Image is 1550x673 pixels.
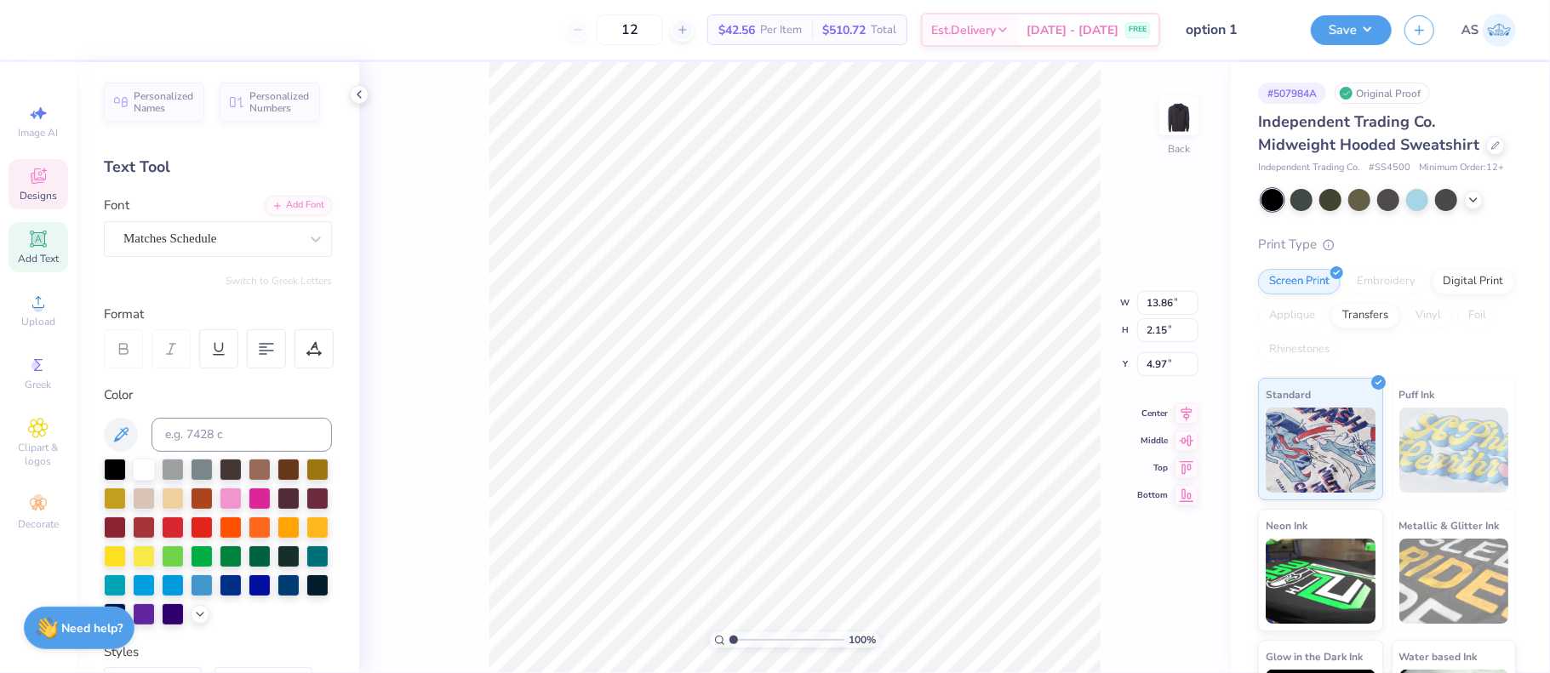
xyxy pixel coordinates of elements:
span: FREE [1129,24,1147,36]
span: [DATE] - [DATE] [1027,21,1118,39]
span: Decorate [18,517,59,531]
span: Puff Ink [1399,385,1435,403]
div: Color [104,385,332,405]
span: Greek [26,378,52,391]
span: Top [1137,462,1168,474]
span: Independent Trading Co. [1258,161,1360,175]
span: Est. Delivery [931,21,996,39]
span: $510.72 [822,21,866,39]
img: Metallic & Glitter Ink [1399,539,1509,624]
span: Bottom [1137,489,1168,501]
span: Minimum Order: 12 + [1419,161,1504,175]
span: $42.56 [718,21,755,39]
span: Image AI [19,126,59,140]
span: Personalized Numbers [249,90,310,114]
img: Puff Ink [1399,408,1509,493]
span: Upload [21,315,55,328]
span: Clipart & logos [9,441,68,468]
span: Water based Ink [1399,647,1478,665]
div: Print Type [1258,235,1516,254]
div: # 507984A [1258,83,1326,104]
div: Applique [1258,303,1326,328]
div: Styles [104,642,332,662]
div: Embroidery [1346,269,1427,294]
div: Back [1168,141,1190,157]
span: Per Item [760,21,802,39]
div: Rhinestones [1258,337,1341,362]
strong: Need help? [62,620,123,636]
div: Transfers [1331,303,1399,328]
span: AS [1461,20,1479,40]
span: Personalized Names [134,90,194,114]
span: Standard [1266,385,1311,403]
span: Middle [1137,435,1168,447]
img: Akshay Singh [1483,14,1516,47]
span: 100 % [849,632,876,647]
div: Format [104,305,334,324]
span: # SS4500 [1369,161,1410,175]
div: Add Font [265,196,332,215]
div: Screen Print [1258,269,1341,294]
div: Text Tool [104,156,332,179]
img: Back [1162,99,1196,133]
div: Original Proof [1335,83,1430,104]
input: e.g. 7428 c [152,418,332,452]
span: Metallic & Glitter Ink [1399,516,1500,534]
img: Neon Ink [1266,539,1376,624]
input: – – [597,14,663,45]
span: Neon Ink [1266,516,1307,534]
div: Digital Print [1432,269,1514,294]
div: Vinyl [1404,303,1452,328]
a: AS [1461,14,1516,47]
span: Total [871,21,896,39]
span: Independent Trading Co. Midweight Hooded Sweatshirt [1258,111,1479,155]
span: Center [1137,408,1168,419]
input: Untitled Design [1173,13,1298,47]
span: Add Text [18,252,59,265]
img: Standard [1266,408,1376,493]
span: Glow in the Dark Ink [1266,647,1363,665]
label: Font [104,196,129,215]
span: Designs [20,189,57,202]
button: Switch to Greek Letters [226,274,332,288]
div: Foil [1457,303,1497,328]
button: Save [1311,15,1392,45]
